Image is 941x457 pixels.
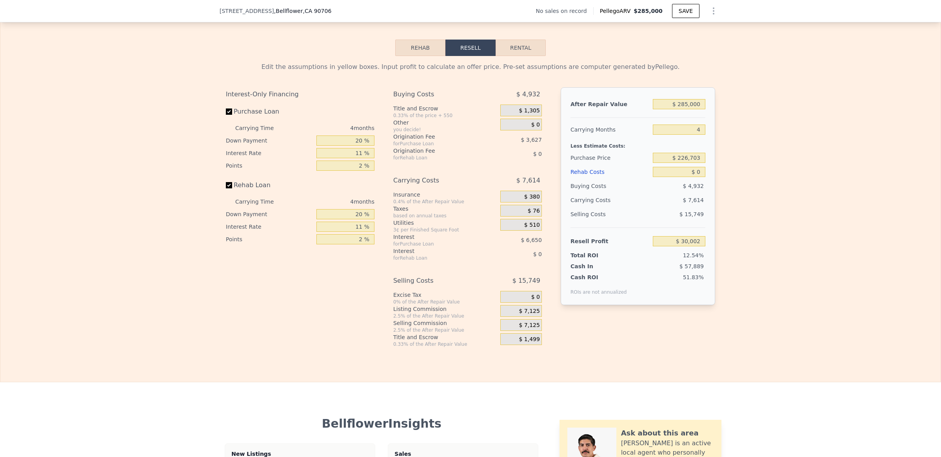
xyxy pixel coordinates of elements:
[524,193,540,201] span: $ 380
[570,151,650,165] div: Purchase Price
[289,122,374,134] div: 4 months
[226,87,374,101] div: Interest-Only Financing
[533,151,542,157] span: $ 0
[226,182,232,188] input: Rehab Loan
[570,193,619,207] div: Carrying Costs
[679,263,704,269] span: $ 57,889
[683,252,704,258] span: 12.54%
[303,8,331,14] span: , CA 90706
[226,208,313,220] div: Down Payment
[235,122,286,134] div: Carrying Time
[393,191,497,199] div: Insurance
[274,7,331,15] span: , Bellflower
[393,126,497,133] div: you decide!
[519,336,540,343] span: $ 1,499
[519,322,540,329] span: $ 7,125
[393,247,481,255] div: Interest
[393,233,481,241] div: Interest
[393,274,481,288] div: Selling Costs
[521,137,541,143] span: $ 3,627
[393,227,497,233] div: 3¢ per Finished Square Foot
[570,281,627,295] div: ROIs are not annualized
[226,108,232,115] input: Purchase Loan
[393,105,497,112] div: Title and Escrow
[393,333,497,341] div: Title and Escrow
[512,274,540,288] span: $ 15,749
[226,62,715,72] div: Edit the assumptions in yellow boxes. Input profit to calculate an offer price. Pre-set assumptio...
[226,178,313,192] label: Rehab Loan
[393,147,481,155] div: Origination Fee
[524,222,540,229] span: $ 510
[570,123,650,137] div: Carrying Months
[393,299,497,305] div: 0% of the After Repair Value
[683,274,704,280] span: 51.83%
[533,251,542,257] span: $ 0
[519,308,540,315] span: $ 7,125
[570,97,650,111] div: After Repair Value
[226,220,313,233] div: Interest Rate
[672,4,699,18] button: SAVE
[531,121,540,128] span: $ 0
[226,147,313,159] div: Interest Rate
[570,234,650,248] div: Resell Profit
[220,7,274,15] span: [STREET_ADDRESS]
[393,327,497,333] div: 2.5% of the After Repair Value
[570,179,650,193] div: Buying Costs
[393,305,497,313] div: Listing Commission
[536,7,593,15] div: No sales on record
[570,251,619,259] div: Total ROI
[519,107,540,114] span: $ 1,305
[621,428,699,439] div: Ask about this area
[235,195,286,208] div: Carrying Time
[226,105,313,119] label: Purchase Loan
[570,165,650,179] div: Rehab Costs
[226,159,313,172] div: Points
[393,141,481,147] div: for Purchase Loan
[393,241,481,247] div: for Purchase Loan
[634,8,663,14] span: $285,000
[496,40,546,56] button: Rental
[393,213,497,219] div: based on annual taxes
[393,173,481,188] div: Carrying Costs
[393,219,497,227] div: Utilities
[570,137,705,151] div: Less Estimate Costs:
[393,155,481,161] div: for Rehab Loan
[393,313,497,319] div: 2.5% of the After Repair Value
[570,273,627,281] div: Cash ROI
[516,173,540,188] span: $ 7,614
[226,233,313,246] div: Points
[226,134,313,147] div: Down Payment
[393,341,497,347] div: 0.33% of the After Repair Value
[393,319,497,327] div: Selling Commission
[706,3,721,19] button: Show Options
[445,40,496,56] button: Resell
[393,133,481,141] div: Origination Fee
[393,119,497,126] div: Other
[570,262,619,270] div: Cash In
[528,208,540,215] span: $ 76
[516,87,540,101] span: $ 4,932
[393,205,497,213] div: Taxes
[570,207,650,221] div: Selling Costs
[393,87,481,101] div: Buying Costs
[289,195,374,208] div: 4 months
[531,294,540,301] span: $ 0
[521,237,541,243] span: $ 6,650
[393,112,497,119] div: 0.33% of the price + 550
[683,197,704,203] span: $ 7,614
[683,183,704,189] span: $ 4,932
[393,291,497,299] div: Excise Tax
[393,255,481,261] div: for Rehab Loan
[395,40,445,56] button: Rehab
[226,417,538,431] div: Bellflower Insights
[600,7,634,15] span: Pellego ARV
[393,199,497,205] div: 0.4% of the After Repair Value
[679,211,704,217] span: $ 15,749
